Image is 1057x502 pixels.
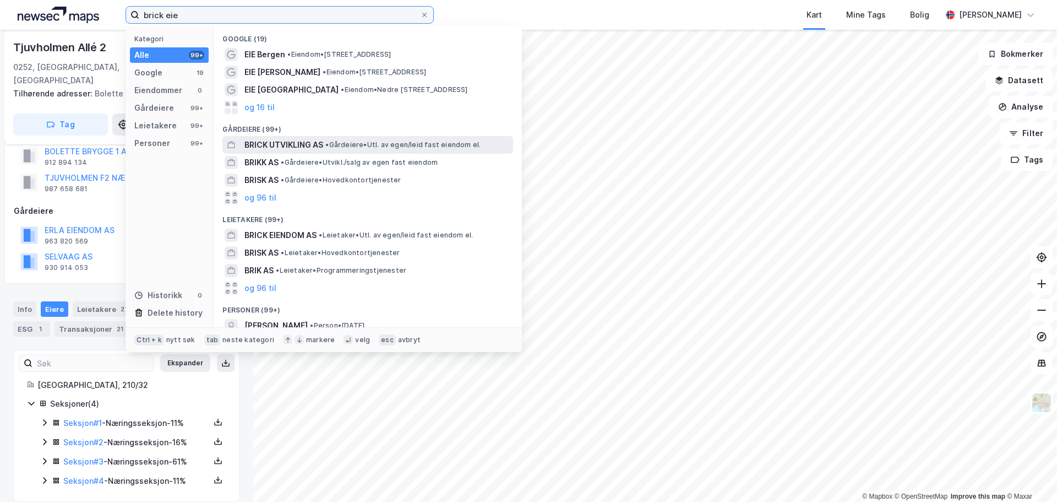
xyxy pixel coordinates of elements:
[63,457,103,466] a: Seksjon#3
[189,104,204,112] div: 99+
[310,321,364,330] span: Person • [DATE]
[134,289,182,302] div: Historikk
[118,304,130,315] div: 27
[32,355,153,371] input: Søk
[276,266,406,275] span: Leietaker • Programmeringstjenester
[985,69,1053,91] button: Datasett
[1031,392,1052,413] img: Z
[959,8,1022,21] div: [PERSON_NAME]
[139,7,420,23] input: Søk på adresse, matrikkel, gårdeiere, leietakere eller personer
[41,301,68,317] div: Eiere
[244,174,279,187] span: BRISK AS
[160,354,210,372] button: Ekspander
[1001,149,1053,171] button: Tags
[281,158,284,166] span: •
[281,249,284,257] span: •
[325,141,329,149] span: •
[281,158,438,167] span: Gårdeiere • Utvikl./salg av egen fast eiendom
[276,266,279,274] span: •
[63,417,210,430] div: - Næringsseksjon - 11%
[189,121,204,130] div: 99+
[1002,449,1057,502] iframe: Chat Widget
[341,85,344,94] span: •
[45,237,88,246] div: 963 820 569
[214,207,522,226] div: Leietakere (99+)
[134,35,209,43] div: Kategori
[244,83,339,96] span: EIE [GEOGRAPHIC_DATA]
[910,8,929,21] div: Bolig
[195,68,204,77] div: 19
[73,301,135,317] div: Leietakere
[379,334,396,346] div: esc
[222,336,274,344] div: neste kategori
[244,66,320,79] span: EIE [PERSON_NAME]
[325,141,481,149] span: Gårdeiere • Utl. av egen/leid fast eiendom el.
[214,26,522,46] div: Google (19)
[319,231,473,240] span: Leietaker • Utl. av egen/leid fast eiendom el.
[13,321,50,337] div: ESG
[63,476,104,485] a: Seksjon#4
[244,319,308,332] span: [PERSON_NAME]
[862,493,892,500] a: Mapbox
[115,323,126,334] div: 21
[244,156,279,169] span: BRIKK AS
[134,119,177,132] div: Leietakere
[134,66,162,79] div: Google
[895,493,948,500] a: OpenStreetMap
[35,323,46,334] div: 1
[244,264,274,277] span: BRIK AS
[244,191,276,204] button: og 96 til
[55,321,130,337] div: Transaksjoner
[63,474,210,488] div: - Næringsseksjon - 11%
[244,138,323,152] span: BRICK UTVIKLING AS
[989,96,1053,118] button: Analyse
[45,263,88,272] div: 930 914 053
[195,86,204,95] div: 0
[45,158,87,167] div: 912 894 134
[978,43,1053,65] button: Bokmerker
[323,68,426,77] span: Eiendom • [STREET_ADDRESS]
[134,334,164,346] div: Ctrl + k
[341,85,467,94] span: Eiendom • Nedre [STREET_ADDRESS]
[45,185,88,193] div: 987 658 681
[287,50,291,58] span: •
[244,48,285,61] span: EIE Bergen
[244,282,276,295] button: og 96 til
[37,379,226,392] div: [GEOGRAPHIC_DATA], 210/32
[13,87,231,100] div: Bolette Brygge 1
[63,418,102,428] a: Seksjon#1
[214,297,522,317] div: Personer (99+)
[323,68,326,76] span: •
[13,61,155,87] div: 0252, [GEOGRAPHIC_DATA], [GEOGRAPHIC_DATA]
[807,8,822,21] div: Kart
[166,336,195,344] div: nytt søk
[18,7,99,23] img: logo.a4113a55bc3d86da70a041830d287a7e.svg
[134,101,174,115] div: Gårdeiere
[244,246,279,260] span: BRISK AS
[148,306,203,320] div: Delete history
[13,39,108,56] div: Tjuvholmen Allé 2
[13,114,108,136] button: Tag
[310,321,313,330] span: •
[244,229,317,242] span: BRICK EIENDOM AS
[319,231,322,239] span: •
[13,301,36,317] div: Info
[189,51,204,60] div: 99+
[134,84,182,97] div: Eiendommer
[63,436,210,449] div: - Næringsseksjon - 16%
[134,137,170,150] div: Personer
[189,139,204,148] div: 99+
[13,89,95,98] span: Tilhørende adresser:
[281,176,284,184] span: •
[195,291,204,300] div: 0
[281,176,401,185] span: Gårdeiere • Hovedkontortjenester
[63,438,103,447] a: Seksjon#2
[281,249,400,257] span: Leietaker • Hovedkontortjenester
[134,48,149,62] div: Alle
[306,336,335,344] div: markere
[398,336,421,344] div: avbryt
[14,204,239,218] div: Gårdeiere
[287,50,391,59] span: Eiendom • [STREET_ADDRESS]
[244,101,275,114] button: og 16 til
